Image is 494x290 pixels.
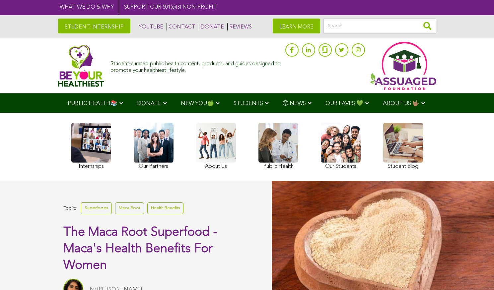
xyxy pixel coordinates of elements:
img: Assuaged [58,45,104,87]
a: Health Benefits [147,202,183,214]
span: Topic: [63,204,76,213]
span: The Maca Root Superfood - Maca's Health Benefits For Women [63,226,217,272]
span: STUDENTS [234,101,263,106]
span: OUR FAVES 💚 [325,101,363,106]
span: Ⓥ NEWS [283,101,306,106]
span: NEW YOU🍏 [181,101,214,106]
a: DONATE [199,23,224,30]
div: Navigation Menu [58,93,436,113]
iframe: Chat Widget [461,258,494,290]
div: Student-curated public health content, products, and guides designed to promote your healthiest l... [110,58,282,73]
a: Maca Root [115,202,144,214]
a: Superfoods [81,202,112,214]
img: glassdoor [322,46,327,53]
img: Assuaged App [370,42,436,90]
a: CONTACT [167,23,195,30]
span: DONATE [137,101,161,106]
a: STUDENT INTERNSHIP [58,19,130,33]
a: LEARN MORE [273,19,320,33]
a: REVIEWS [227,23,252,30]
span: ABOUT US 🤟🏽 [383,101,419,106]
input: Search [323,19,436,33]
span: PUBLIC HEALTH📚 [68,101,117,106]
a: YOUTUBE [137,23,163,30]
